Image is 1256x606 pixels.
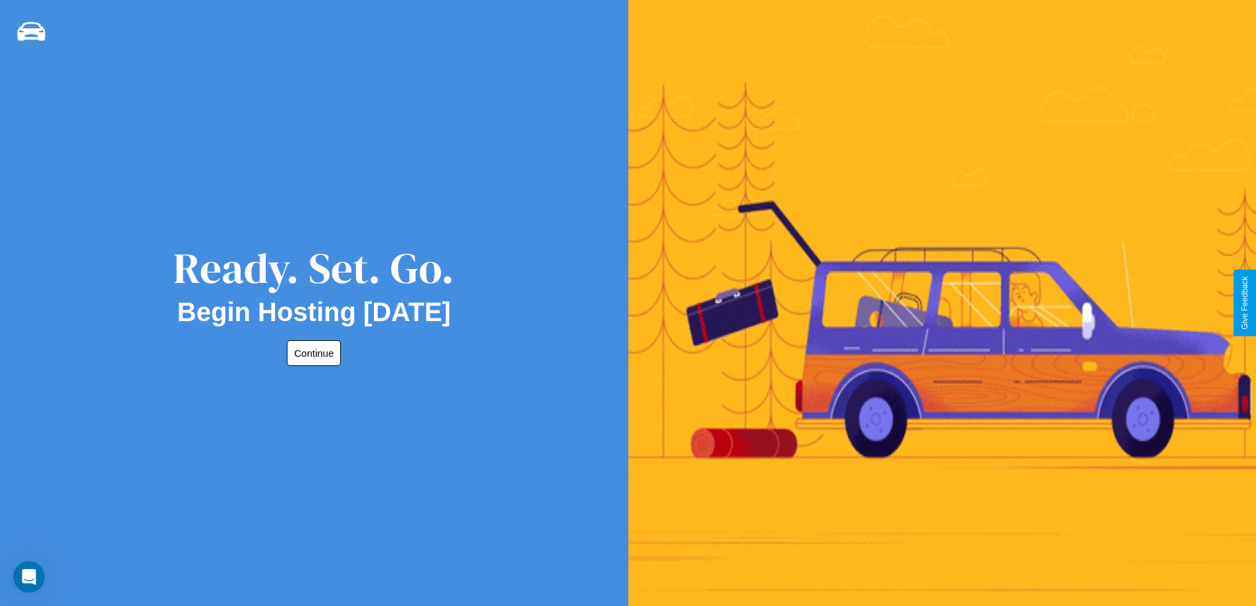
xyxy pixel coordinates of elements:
iframe: Intercom live chat [13,561,45,593]
h2: Begin Hosting [DATE] [177,297,451,327]
div: Ready. Set. Go. [173,239,454,297]
button: Continue [287,340,341,366]
div: Give Feedback [1240,276,1249,330]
